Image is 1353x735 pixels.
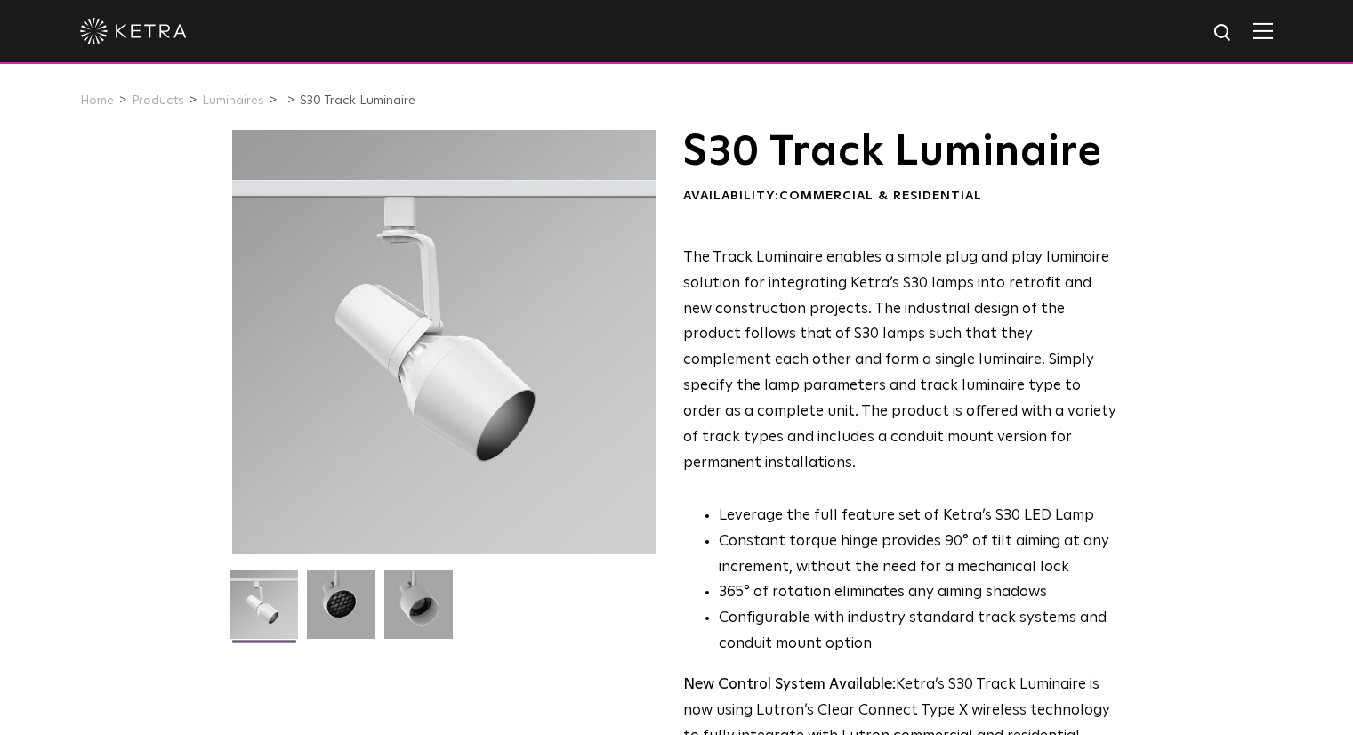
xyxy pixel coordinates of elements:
[80,94,114,107] a: Home
[132,94,184,107] a: Products
[80,18,187,44] img: ketra-logo-2019-white
[307,570,375,652] img: 3b1b0dc7630e9da69e6b
[384,570,453,652] img: 9e3d97bd0cf938513d6e
[683,188,1116,206] div: Availability:
[683,677,896,692] strong: New Control System Available:
[719,504,1116,529] li: Leverage the full feature set of Ketra’s S30 LED Lamp
[683,130,1116,174] h1: S30 Track Luminaire
[683,250,1116,471] span: The Track Luminaire enables a simple plug and play luminaire solution for integrating Ketra’s S30...
[719,580,1116,606] li: 365° of rotation eliminates any aiming shadows
[1212,22,1235,44] img: search icon
[719,606,1116,658] li: Configurable with industry standard track systems and conduit mount option
[1253,22,1273,39] img: Hamburger%20Nav.svg
[202,94,264,107] a: Luminaires
[719,529,1116,581] li: Constant torque hinge provides 90° of tilt aiming at any increment, without the need for a mechan...
[300,94,415,107] a: S30 Track Luminaire
[230,570,298,652] img: S30-Track-Luminaire-2021-Web-Square
[779,190,982,202] span: Commercial & Residential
